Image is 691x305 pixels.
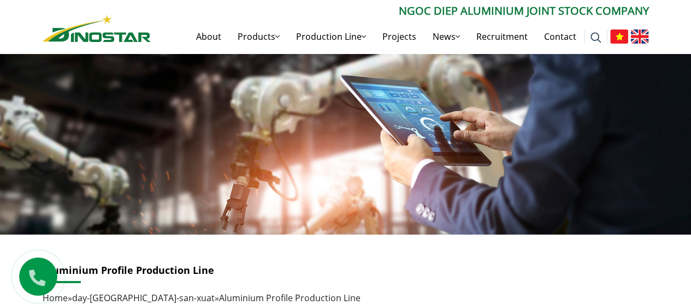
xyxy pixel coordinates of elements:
a: Aluminium Profile Production Line [43,264,214,277]
span: Aluminium Profile Production Line [219,292,361,304]
a: Recruitment [468,19,536,54]
img: Tiếng Việt [610,29,628,44]
a: Production Line [288,19,374,54]
a: Contact [536,19,584,54]
a: News [424,19,468,54]
span: » » [43,292,361,304]
img: Nhôm Dinostar [43,15,151,42]
p: Ngoc Diep Aluminium Joint Stock Company [151,3,649,19]
a: About [188,19,229,54]
a: Products [229,19,288,54]
img: search [590,32,601,43]
a: Projects [374,19,424,54]
img: English [631,29,649,44]
a: day-[GEOGRAPHIC_DATA]-san-xuat [72,292,215,304]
